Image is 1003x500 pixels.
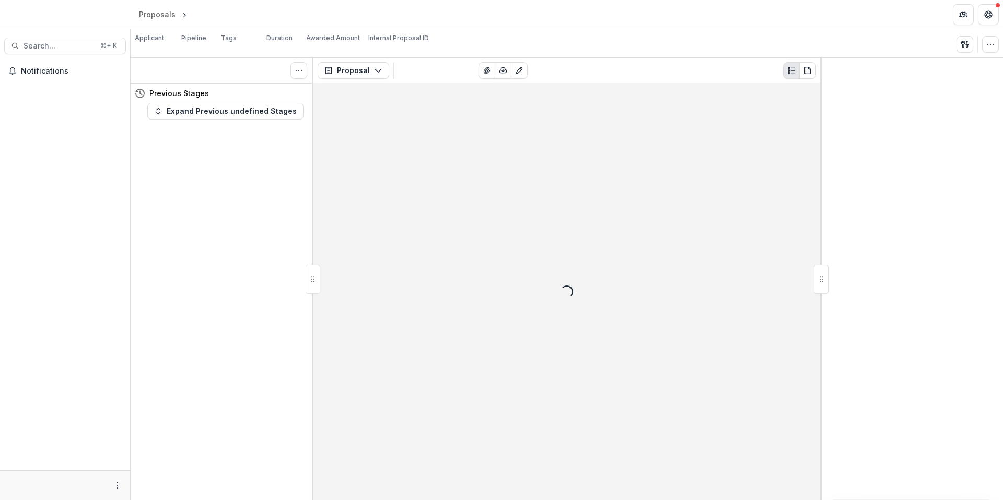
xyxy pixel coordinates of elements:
button: Get Help [978,4,999,25]
a: Proposals [135,7,180,22]
button: Search... [4,38,126,54]
button: Edit as form [511,62,528,79]
div: Proposals [139,9,176,20]
button: Notifications [4,63,126,79]
p: Applicant [135,33,164,43]
h4: Previous Stages [149,88,209,99]
button: More [111,479,124,492]
span: Notifications [21,67,122,76]
span: Search... [24,42,94,51]
p: Internal Proposal ID [368,33,429,43]
button: Partners [953,4,974,25]
p: Tags [221,33,237,43]
div: ⌘ + K [98,40,119,52]
button: PDF view [799,62,816,79]
button: Proposal [318,62,389,79]
nav: breadcrumb [135,7,234,22]
button: Plaintext view [783,62,800,79]
p: Awarded Amount [306,33,360,43]
button: View Attached Files [479,62,495,79]
p: Pipeline [181,33,206,43]
button: Expand Previous undefined Stages [147,103,304,120]
p: Duration [266,33,293,43]
button: Toggle View Cancelled Tasks [290,62,307,79]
